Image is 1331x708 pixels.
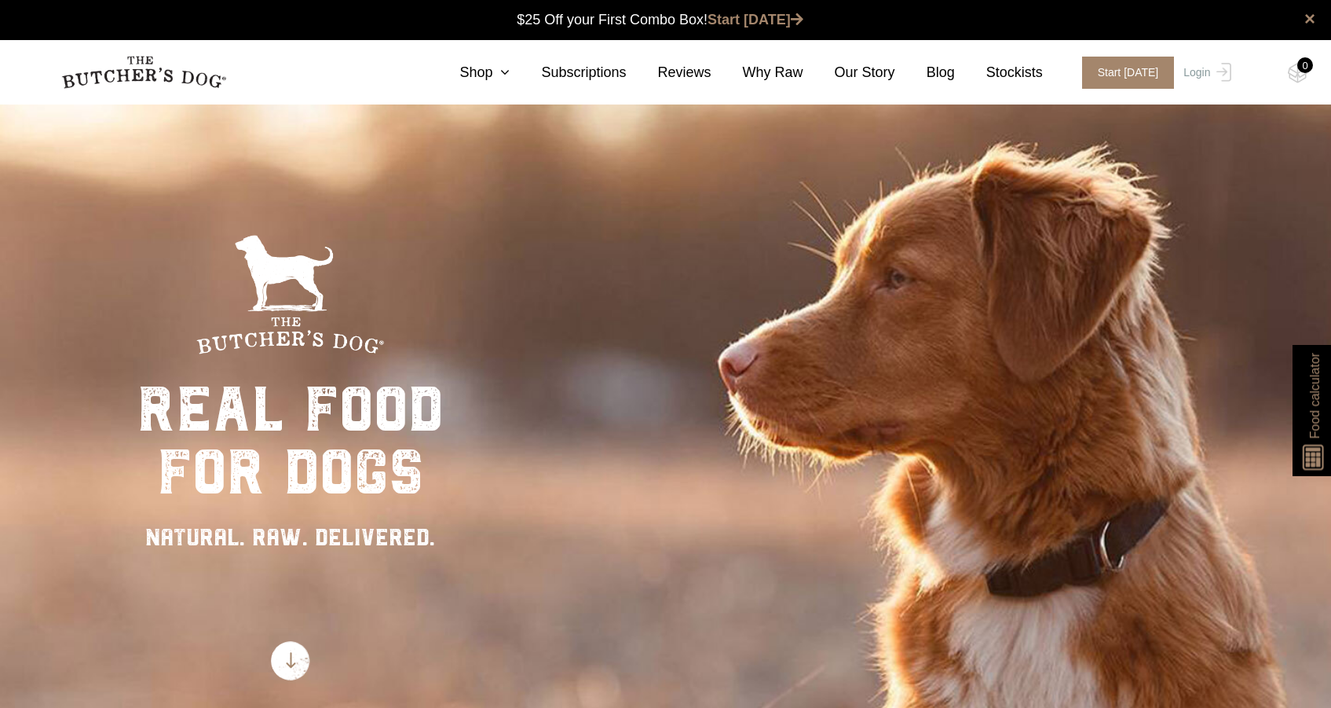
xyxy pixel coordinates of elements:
span: Start [DATE] [1082,57,1175,89]
a: Why Raw [711,62,803,83]
a: Subscriptions [510,62,626,83]
div: real food for dogs [137,378,444,504]
a: Our Story [803,62,895,83]
a: close [1304,9,1315,28]
a: Shop [428,62,510,83]
a: Reviews [627,62,711,83]
div: 0 [1297,57,1313,73]
div: NATURAL. RAW. DELIVERED. [137,519,444,555]
span: Food calculator [1305,353,1324,438]
a: Start [DATE] [1066,57,1180,89]
a: Start [DATE] [708,12,803,28]
img: TBD_Cart-Empty.png [1288,63,1307,83]
a: Blog [895,62,955,83]
a: Stockists [955,62,1043,83]
a: Login [1179,57,1230,89]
